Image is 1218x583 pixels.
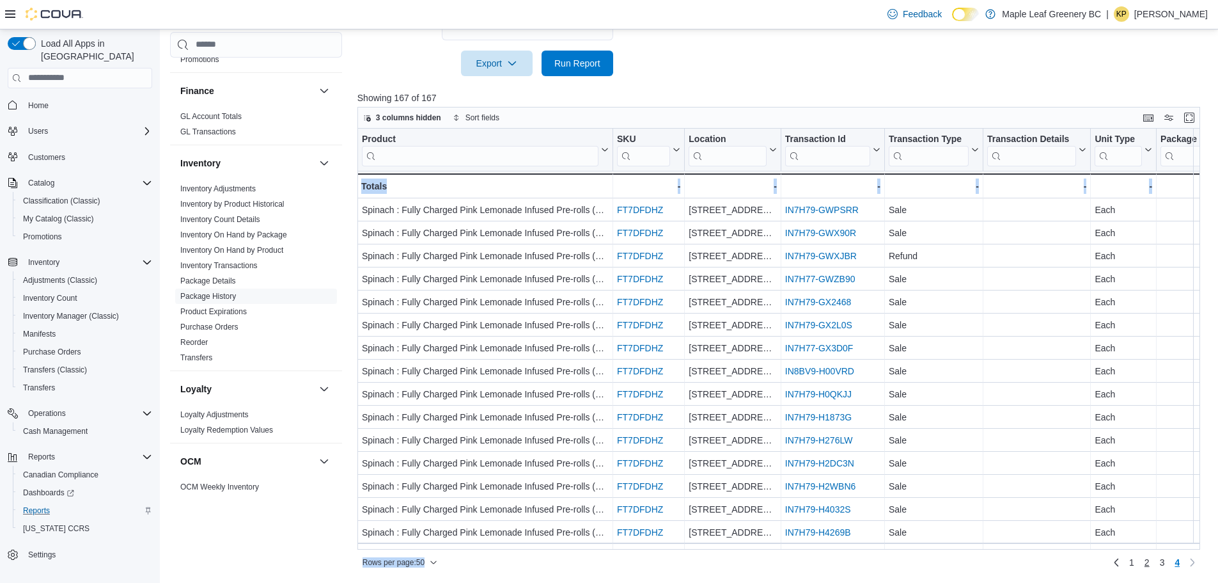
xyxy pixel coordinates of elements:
[180,184,256,194] span: Inventory Adjustments
[23,175,59,191] button: Catalog
[18,193,152,209] span: Classification (Classic)
[180,426,273,435] a: Loyalty Redemption Values
[889,179,979,194] div: -
[23,149,152,165] span: Customers
[1095,340,1152,356] div: Each
[180,291,236,301] span: Package History
[18,503,55,518] a: Reports
[180,245,283,255] span: Inventory On Hand by Product
[362,317,609,333] div: Spinach : Fully Charged Pink Lemonade Infused Pre-rolls (1 x 0.7g)
[617,205,663,215] a: FT7DFDHZ
[23,293,77,303] span: Inventory Count
[13,343,157,361] button: Purchase Orders
[376,113,441,123] span: 3 columns hidden
[3,404,157,422] button: Operations
[13,307,157,325] button: Inventory Manager (Classic)
[617,179,680,194] div: -
[617,435,663,445] a: FT7DFDHZ
[28,100,49,111] span: Home
[23,214,94,224] span: My Catalog (Classic)
[18,211,99,227] a: My Catalog (Classic)
[13,325,157,343] button: Manifests
[1160,556,1165,569] span: 3
[362,548,609,563] div: Spinach : Fully Charged Pink Lemonade Infused Pre-rolls (1 x 0.7g)
[18,380,152,395] span: Transfers
[617,481,663,491] a: FT7DFDHZ
[13,466,157,484] button: Canadian Compliance
[23,406,71,421] button: Operations
[180,84,314,97] button: Finance
[180,261,258,270] a: Inventory Transactions
[689,317,776,333] div: [STREET_ADDRESS]
[617,343,663,353] a: FT7DFDHZ
[18,326,61,342] a: Manifests
[785,389,852,399] a: IN7H79-H0QKJJ
[23,311,119,321] span: Inventory Manager (Classic)
[362,133,598,166] div: Product
[1095,502,1152,517] div: Each
[1182,110,1197,125] button: Enter fullscreen
[889,363,979,379] div: Sale
[889,202,979,218] div: Sale
[180,260,258,271] span: Inventory Transactions
[36,37,152,63] span: Load All Apps in [GEOGRAPHIC_DATA]
[889,225,979,241] div: Sale
[617,320,663,330] a: FT7DFDHZ
[3,448,157,466] button: Reports
[13,271,157,289] button: Adjustments (Classic)
[362,271,609,287] div: Spinach : Fully Charged Pink Lemonade Infused Pre-rolls (1 x 0.7g)
[1095,133,1142,145] div: Unit Type
[18,362,152,378] span: Transfers (Classic)
[23,124,53,139] button: Users
[1095,294,1152,310] div: Each
[1095,410,1152,425] div: Each
[180,455,201,468] h3: OCM
[362,433,609,448] div: Spinach : Fully Charged Pink Lemonade Infused Pre-rolls (1 x 0.7g)
[1095,387,1152,402] div: Each
[889,502,979,517] div: Sale
[180,292,236,301] a: Package History
[689,202,776,218] div: [STREET_ADDRESS]
[1095,548,1152,563] div: Each
[689,271,776,287] div: [STREET_ADDRESS]
[689,525,776,540] div: [STREET_ADDRESS]
[180,230,287,239] a: Inventory On Hand by Package
[617,133,670,145] div: SKU
[362,294,609,310] div: Spinach : Fully Charged Pink Lemonade Infused Pre-rolls (1 x 0.7g)
[689,248,776,264] div: [STREET_ADDRESS]
[1116,6,1127,22] span: KP
[180,127,236,136] a: GL Transactions
[180,199,285,209] span: Inventory by Product Historical
[617,133,670,166] div: SKU URL
[1106,6,1109,22] p: |
[28,257,59,268] span: Inventory
[18,424,152,439] span: Cash Management
[542,51,613,76] button: Run Report
[1144,556,1150,569] span: 2
[180,307,247,317] span: Product Expirations
[469,51,525,76] span: Export
[362,133,609,166] button: Product
[180,455,314,468] button: OCM
[23,470,98,480] span: Canadian Compliance
[170,407,342,443] div: Loyalty
[889,387,979,402] div: Sale
[316,381,332,397] button: Loyalty
[987,133,1076,145] div: Transaction Details
[23,124,152,139] span: Users
[889,479,979,494] div: Sale
[18,326,152,342] span: Manifests
[316,83,332,99] button: Finance
[952,8,979,21] input: Dark Mode
[180,307,247,316] a: Product Expirations
[18,193,105,209] a: Classification (Classic)
[23,150,70,165] a: Customers
[18,344,86,360] a: Purchase Orders
[362,410,609,425] div: Spinach : Fully Charged Pink Lemonade Infused Pre-rolls (1 x 0.7g)
[180,157,314,170] button: Inventory
[180,215,260,224] a: Inventory Count Details
[13,289,157,307] button: Inventory Count
[689,225,776,241] div: [STREET_ADDRESS]
[23,406,152,421] span: Operations
[18,503,152,518] span: Reports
